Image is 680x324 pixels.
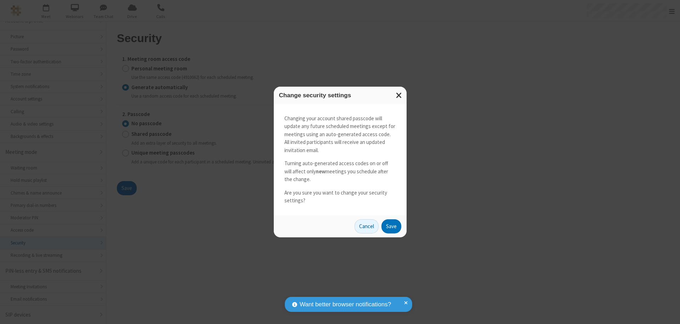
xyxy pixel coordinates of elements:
button: Close modal [392,87,407,104]
p: Are you sure you want to change your security settings? [284,189,396,205]
button: Save [381,219,401,233]
strong: new [316,168,325,175]
button: Cancel [355,219,379,233]
p: Turning auto-generated access codes on or off will affect only meetings you schedule after the ch... [284,160,396,184]
span: Want better browser notifications? [300,300,391,309]
p: Changing your account shared passcode will update any future scheduled meetings except for meetin... [284,115,396,155]
h3: Change security settings [279,92,401,99]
